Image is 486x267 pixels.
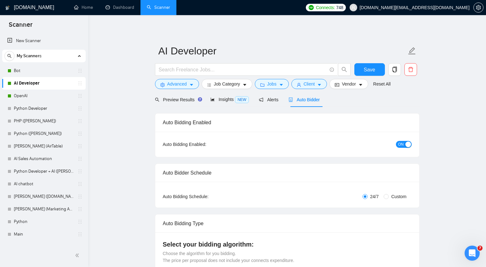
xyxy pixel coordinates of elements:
span: holder [77,207,83,212]
span: Vendor [342,81,356,87]
button: userClientcaret-down [291,79,327,89]
a: [PERSON_NAME] (AirTable) [14,140,74,153]
img: logo [5,3,10,13]
span: double-left [75,252,81,259]
span: My Scanners [17,50,42,62]
span: Save [364,66,375,74]
a: AI Sales Automation [14,153,74,165]
span: Alerts [259,97,278,102]
span: area-chart [210,97,215,102]
span: holder [77,106,83,111]
iframe: Intercom live chat [465,246,480,261]
span: holder [77,93,83,98]
a: homeHome [74,5,93,10]
div: Auto Bidder Schedule [163,164,412,182]
span: search [5,54,14,58]
a: Python [14,215,74,228]
button: Save [354,63,385,76]
span: 7 [477,246,483,251]
a: OpenAI [14,90,74,102]
span: caret-down [243,82,247,87]
a: Reset All [373,81,391,87]
span: Choose the algorithm for you bidding. The price per proposal does not include your connects expen... [163,251,294,263]
span: robot [289,97,293,102]
span: delete [405,67,417,72]
button: folderJobscaret-down [255,79,289,89]
span: Connects: [316,4,335,11]
span: holder [77,156,83,161]
span: Insights [210,97,249,102]
a: dashboardDashboard [106,5,134,10]
span: notification [259,97,263,102]
span: Auto Bidder [289,97,320,102]
span: holder [77,194,83,199]
a: Python Developer + AI ([PERSON_NAME]) [14,165,74,178]
div: Auto Bidding Schedule: [163,193,246,200]
a: Python Developer [14,102,74,115]
span: holder [77,81,83,86]
button: settingAdvancedcaret-down [155,79,199,89]
img: upwork-logo.png [309,5,314,10]
a: PHP ([PERSON_NAME]) [14,115,74,127]
a: [PERSON_NAME] ([DOMAIN_NAME] - Zapier - Jotform) [14,190,74,203]
span: holder [77,232,83,237]
span: NEW [235,96,249,103]
a: AI Developer [14,77,74,90]
span: holder [77,169,83,174]
a: Main [14,228,74,241]
li: New Scanner [2,35,86,47]
span: Client [304,81,315,87]
div: Auto Bidding Enabled: [163,141,246,148]
span: Scanner [4,20,37,33]
input: Scanner name... [158,43,407,59]
span: 24/7 [368,193,381,200]
span: info-circle [330,68,334,72]
span: copy [389,67,401,72]
button: delete [404,63,417,76]
a: Bot [14,64,74,77]
span: 748 [336,4,343,11]
div: Tooltip anchor [197,97,203,102]
span: Custom [389,193,409,200]
a: AI chatbot [14,178,74,190]
span: Advanced [167,81,187,87]
span: caret-down [358,82,363,87]
div: Auto Bidding Enabled [163,114,412,131]
span: user [351,5,356,10]
h4: Select your bidding algorithm: [163,240,412,249]
a: AI Різне [14,241,74,253]
a: [PERSON_NAME] (Marketing Automation) [14,203,74,215]
span: caret-down [189,82,194,87]
span: search [155,97,159,102]
span: setting [160,82,165,87]
button: copy [388,63,401,76]
span: edit [408,47,416,55]
button: search [338,63,351,76]
span: ON [398,141,404,148]
a: searchScanner [147,5,170,10]
div: Auto Bidding Type [163,214,412,232]
span: bars [207,82,211,87]
span: caret-down [279,82,283,87]
span: holder [77,144,83,149]
span: folder [260,82,265,87]
span: Jobs [267,81,277,87]
span: Preview Results [155,97,200,102]
span: caret-down [317,82,322,87]
span: holder [77,219,83,224]
span: holder [77,131,83,136]
span: Job Category [214,81,240,87]
input: Search Freelance Jobs... [159,66,327,74]
a: setting [473,5,483,10]
a: New Scanner [7,35,81,47]
a: Python ([PERSON_NAME]) [14,127,74,140]
button: idcardVendorcaret-down [329,79,368,89]
button: search [4,51,14,61]
span: idcard [335,82,339,87]
span: holder [77,68,83,73]
span: holder [77,181,83,186]
button: setting [473,3,483,13]
span: holder [77,119,83,124]
span: user [297,82,301,87]
span: search [338,67,350,72]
